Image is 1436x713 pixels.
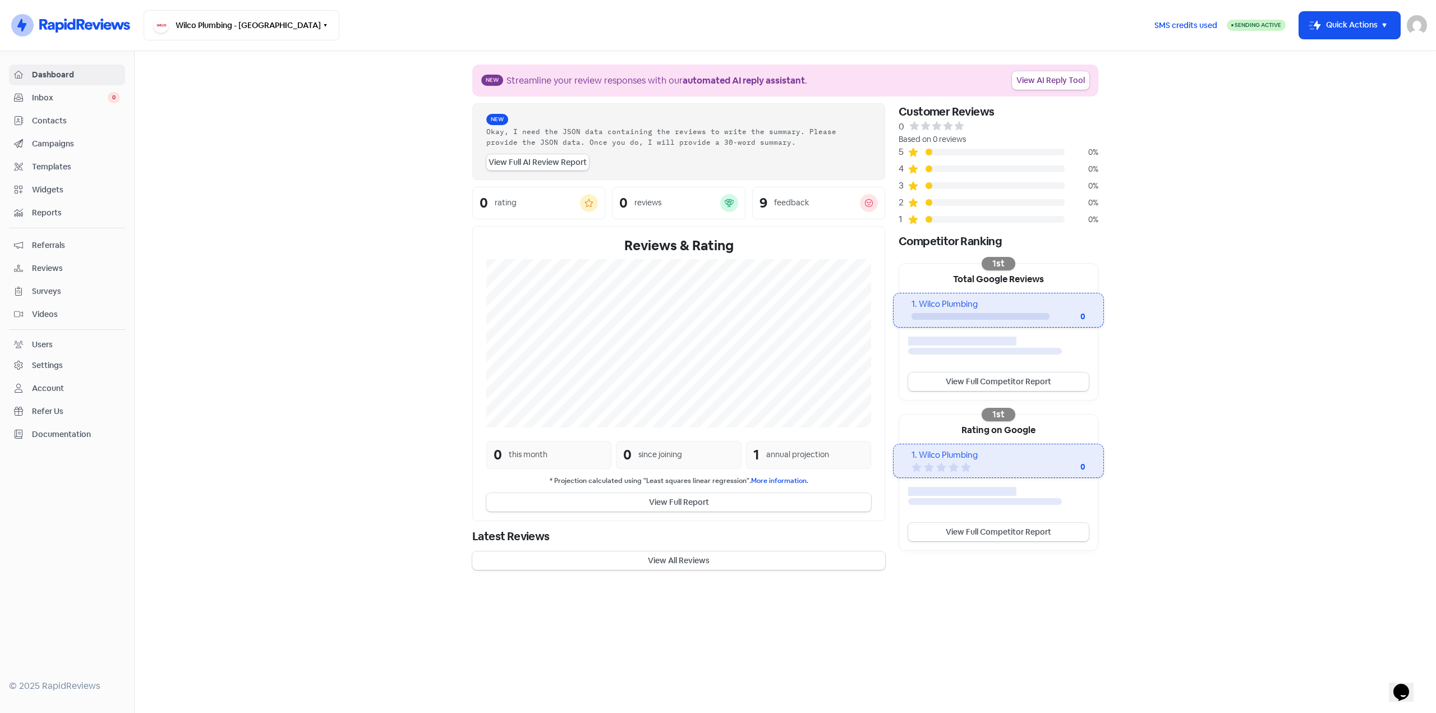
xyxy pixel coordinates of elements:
[32,263,120,274] span: Reviews
[912,298,1085,311] div: 1. Wilco Plumbing
[899,145,908,159] div: 5
[108,92,120,103] span: 0
[683,75,805,86] b: automated AI reply assistant
[1407,15,1427,35] img: User
[486,126,871,148] div: Okay, I need the JSON data containing the reviews to write the summary. Please provide the JSON d...
[32,138,120,150] span: Campaigns
[908,523,1089,541] a: View Full Competitor Report
[982,257,1015,270] div: 1st
[32,360,63,371] div: Settings
[1299,12,1400,39] button: Quick Actions
[486,154,589,171] a: View Full AI Review Report
[638,449,682,461] div: since joining
[9,258,125,279] a: Reviews
[774,197,809,209] div: feedback
[634,197,661,209] div: reviews
[1145,19,1227,30] a: SMS credits used
[9,134,125,154] a: Campaigns
[1065,214,1098,226] div: 0%
[144,10,339,40] button: Wilco Plumbing - [GEOGRAPHIC_DATA]
[1065,197,1098,209] div: 0%
[612,187,745,219] a: 0reviews
[1389,668,1425,702] iframe: chat widget
[1041,461,1085,473] div: 0
[507,74,807,88] div: Streamline your review responses with our .
[472,528,885,545] div: Latest Reviews
[1154,20,1217,31] span: SMS credits used
[32,184,120,196] span: Widgets
[9,111,125,131] a: Contacts
[899,103,1098,120] div: Customer Reviews
[982,408,1015,421] div: 1st
[9,88,125,108] a: Inbox 0
[32,92,108,104] span: Inbox
[751,476,808,485] a: More information.
[32,286,120,297] span: Surveys
[760,196,767,210] div: 9
[899,179,908,192] div: 3
[899,264,1098,293] div: Total Google Reviews
[472,187,605,219] a: 0rating
[9,281,125,302] a: Surveys
[32,309,120,320] span: Videos
[9,424,125,445] a: Documentation
[766,449,829,461] div: annual projection
[1012,71,1089,90] a: View AI Reply Tool
[623,445,632,465] div: 0
[753,445,760,465] div: 1
[899,233,1098,250] div: Competitor Ranking
[32,429,120,440] span: Documentation
[472,551,885,570] button: View All Reviews
[899,120,904,134] div: 0
[9,401,125,422] a: Refer Us
[9,378,125,399] a: Account
[9,235,125,256] a: Referrals
[1050,311,1085,323] div: 0
[9,304,125,325] a: Videos
[480,196,488,210] div: 0
[495,197,517,209] div: rating
[912,449,1085,462] div: 1. Wilco Plumbing
[32,339,53,351] div: Users
[32,161,120,173] span: Templates
[9,65,125,85] a: Dashboard
[509,449,547,461] div: this month
[9,157,125,177] a: Templates
[9,679,125,693] div: © 2025 RapidReviews
[9,180,125,200] a: Widgets
[32,69,120,81] span: Dashboard
[899,134,1098,145] div: Based on 0 reviews
[1065,146,1098,158] div: 0%
[32,240,120,251] span: Referrals
[1227,19,1286,32] a: Sending Active
[486,114,508,125] span: New
[486,476,871,486] small: * Projection calculated using "Least squares linear regression".
[1065,163,1098,175] div: 0%
[9,355,125,376] a: Settings
[32,207,120,219] span: Reports
[486,493,871,512] button: View Full Report
[32,383,64,394] div: Account
[32,115,120,127] span: Contacts
[486,236,871,256] div: Reviews & Rating
[32,406,120,417] span: Refer Us
[908,372,1089,391] a: View Full Competitor Report
[899,213,908,226] div: 1
[481,75,503,86] span: New
[1065,180,1098,192] div: 0%
[494,445,502,465] div: 0
[899,196,908,209] div: 2
[899,162,908,176] div: 4
[619,196,628,210] div: 0
[752,187,885,219] a: 9feedback
[899,415,1098,444] div: Rating on Google
[9,334,125,355] a: Users
[1235,21,1281,29] span: Sending Active
[9,203,125,223] a: Reports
